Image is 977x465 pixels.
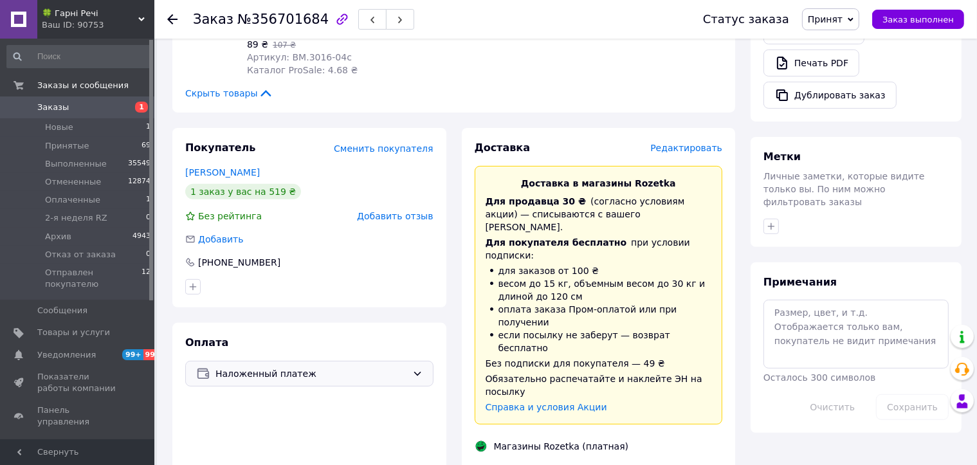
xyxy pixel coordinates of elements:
[45,158,107,170] span: Выполненные
[146,249,151,260] span: 0
[486,195,712,233] div: (согласно условиям акции) — списываются с вашего [PERSON_NAME].
[486,277,712,303] li: весом до 15 кг, объемным весом до 30 кг и длиной до 120 см
[486,196,587,206] span: Для продавца 30 ₴
[45,212,107,224] span: 2-я неделя RZ
[872,10,964,29] button: Заказ выполнен
[42,19,154,31] div: Ваш ID: 90753
[357,211,433,221] span: Добавить отзыв
[475,141,531,154] span: Доставка
[808,14,843,24] span: Принят
[167,13,178,26] div: Вернуться назад
[132,231,151,242] span: 4943
[763,150,801,163] span: Метки
[763,276,837,288] span: Примечания
[486,372,712,398] div: Обязательно распечатайте и наклейте ЭН на посылку
[122,349,143,360] span: 99+
[37,102,69,113] span: Заказы
[185,184,301,199] div: 1 заказ у вас на 519 ₴
[45,140,89,152] span: Принятые
[882,15,954,24] span: Заказ выполнен
[486,236,712,262] div: при условии подписки:
[486,264,712,277] li: для заказов от 100 ₴
[185,336,228,349] span: Оплата
[45,122,73,133] span: Новые
[198,211,262,221] span: Без рейтинга
[146,122,151,133] span: 1
[45,194,100,206] span: Оплаченные
[45,231,71,242] span: Архив
[37,405,119,428] span: Панель управления
[763,50,859,77] a: Печать PDF
[37,439,71,450] span: Отзывы
[142,140,151,152] span: 69
[42,8,138,19] span: 🍀 Гарні Речі
[763,171,925,207] span: Личные заметки, которые видите только вы. По ним можно фильтровать заказы
[237,12,329,27] span: №356701684
[486,357,712,370] div: Без подписки для покупателя — 49 ₴
[334,143,433,154] span: Сменить покупателя
[135,102,148,113] span: 1
[486,402,607,412] a: Справка и условия Акции
[185,167,260,178] a: [PERSON_NAME]
[193,12,233,27] span: Заказ
[37,80,129,91] span: Заказы и сообщения
[128,176,151,188] span: 12874
[128,158,151,170] span: 35549
[486,303,712,329] li: оплата заказа Пром-оплатой или при получении
[247,52,352,62] span: Артикул: BM.3016-04c
[142,267,151,290] span: 12
[763,372,875,383] span: Осталось 300 символов
[521,178,676,188] span: Доставка в магазины Rozetka
[6,45,152,68] input: Поиск
[45,176,101,188] span: Отмененные
[763,82,897,109] button: Дублировать заказ
[37,371,119,394] span: Показатели работы компании
[37,327,110,338] span: Товары и услуги
[273,41,296,50] span: 107 ₴
[703,13,789,26] div: Статус заказа
[650,143,722,153] span: Редактировать
[37,349,96,361] span: Уведомления
[146,212,151,224] span: 0
[146,194,151,206] span: 1
[143,349,165,360] span: 99+
[45,267,142,290] span: Отправлен покупателю
[185,87,273,100] span: Скрыть товары
[486,237,627,248] span: Для покупателя бесплатно
[247,65,358,75] span: Каталог ProSale: 4.68 ₴
[45,249,116,260] span: Отказ от заказа
[486,329,712,354] li: если посылку не заберут — возврат бесплатно
[37,305,87,316] span: Сообщения
[247,39,268,50] span: 89 ₴
[491,440,632,453] div: Магазины Rozetka (платная)
[215,367,407,381] span: Наложенный платеж
[185,141,255,154] span: Покупатель
[198,234,243,244] span: Добавить
[197,256,282,269] div: [PHONE_NUMBER]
